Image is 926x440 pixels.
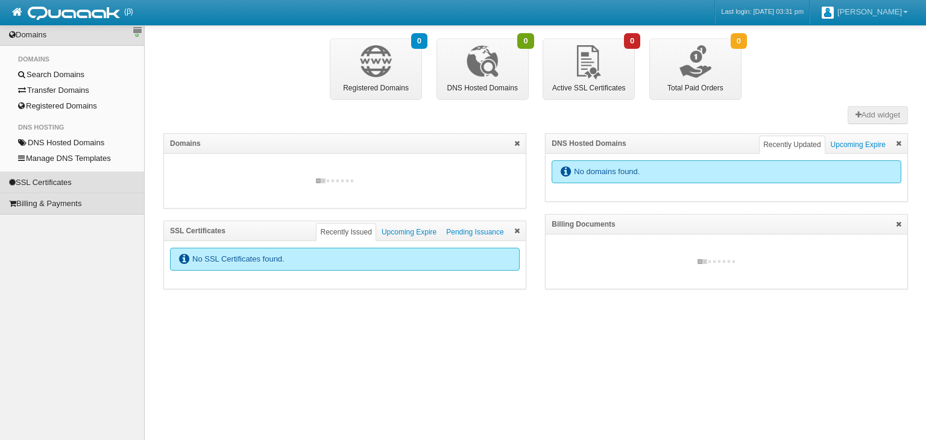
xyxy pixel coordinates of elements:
span: 0 [731,33,747,49]
a: Recently Issued [316,223,376,241]
span: Domains [170,139,201,148]
span: 0 [411,33,427,49]
button: Add widget [848,106,908,124]
a: 0Total Paid Orders [650,39,741,99]
a: 0Active SSL Certificates [543,39,634,99]
span: 0 [517,33,534,49]
a: Search Domains [9,67,135,83]
li: Domains [9,51,135,67]
a: Recently Updated [759,136,825,154]
a: 0Registered Domains [330,39,421,99]
a: Pending Issuance [442,223,508,241]
span: No SSL Certificates found. [192,254,285,265]
span: DNS Hosted Domains [552,139,626,148]
a: Sidebar switch [133,27,142,36]
a: Upcoming Expire [827,136,890,154]
a: Transfer Domains [9,83,135,98]
a: Registered Domains [9,98,135,114]
span: (β) [124,1,133,22]
span: 0 [624,33,640,49]
span: SSL Certificates [170,227,225,235]
a: Upcoming Expire [377,223,441,241]
a: DNS Hosted Domains [9,135,135,151]
a: Manage DNS Templates [9,151,135,166]
a: Last login: [DATE] 03:31 pm [721,5,804,17]
li: DNS Hosting [9,119,135,135]
span: Billing Documents [552,220,615,228]
span: No domains found. [574,166,640,177]
a: 0DNS Hosted Domains [437,39,528,99]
